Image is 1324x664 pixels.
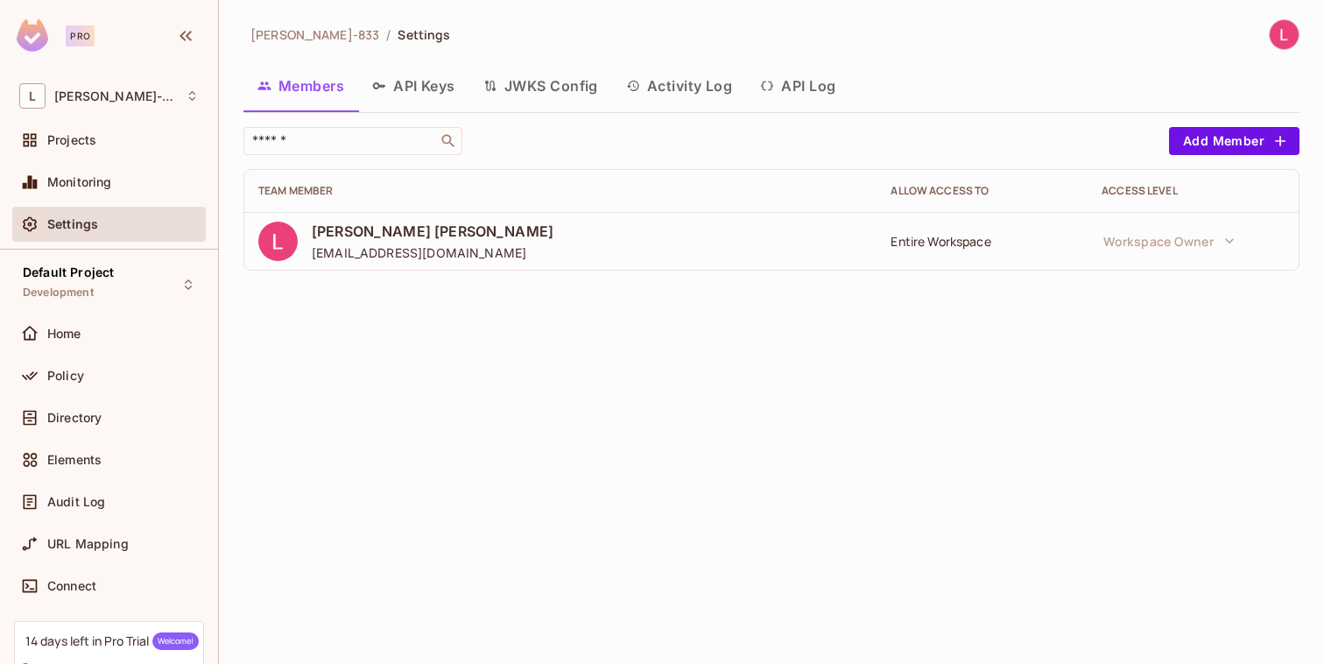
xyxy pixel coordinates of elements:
[54,89,177,103] span: Workspace: Luis-833
[1095,223,1243,258] button: Workspace Owner
[746,64,849,108] button: API Log
[312,244,553,261] span: [EMAIL_ADDRESS][DOMAIN_NAME]
[1169,127,1299,155] button: Add Member
[250,26,379,43] span: [PERSON_NAME]-833
[47,133,96,147] span: Projects
[47,175,112,189] span: Monitoring
[47,537,129,551] span: URL Mapping
[386,26,391,43] li: /
[47,453,102,467] span: Elements
[66,25,95,46] div: Pro
[47,327,81,341] span: Home
[47,495,105,509] span: Audit Log
[258,184,863,198] div: Team Member
[891,233,1074,250] div: Entire Workspace
[612,64,747,108] button: Activity Log
[17,19,48,52] img: SReyMgAAAABJRU5ErkJggg==
[398,26,450,43] span: Settings
[1102,184,1285,198] div: Access Level
[25,632,199,650] div: 14 days left in Pro Trial
[258,222,298,261] img: ACg8ocIyTM4q5UH1tD0E6IuiiwLEhUhWRryt7X4gk0trhNqa1HoU6vw=s96-c
[47,411,102,425] span: Directory
[1270,20,1299,49] img: Luis Angel Anampa Lavado
[469,64,612,108] button: JWKS Config
[47,369,84,383] span: Policy
[47,217,98,231] span: Settings
[23,286,94,300] span: Development
[23,265,114,279] span: Default Project
[152,632,199,650] span: Welcome!
[243,64,358,108] button: Members
[358,64,469,108] button: API Keys
[19,83,46,109] span: L
[312,222,553,241] span: [PERSON_NAME] [PERSON_NAME]
[47,579,96,593] span: Connect
[891,184,1074,198] div: Allow Access to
